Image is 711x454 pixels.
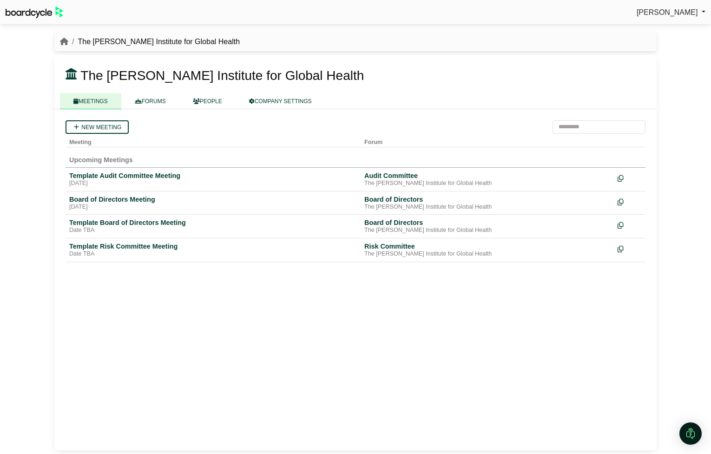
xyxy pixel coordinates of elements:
[618,218,642,231] div: Make a copy
[69,195,357,211] a: Board of Directors Meeting [DATE]
[179,93,236,109] a: PEOPLE
[637,8,698,16] span: [PERSON_NAME]
[66,134,361,147] th: Meeting
[618,242,642,255] div: Make a copy
[69,171,357,180] div: Template Audit Committee Meeting
[364,195,610,211] a: Board of Directors The [PERSON_NAME] Institute for Global Health
[364,204,610,211] div: The [PERSON_NAME] Institute for Global Health
[80,68,364,83] span: The [PERSON_NAME] Institute for Global Health
[637,7,705,19] a: [PERSON_NAME]
[68,36,240,48] li: The [PERSON_NAME] Institute for Global Health
[66,147,645,167] td: Upcoming Meetings
[618,171,642,184] div: Make a copy
[69,180,357,187] div: [DATE]
[6,7,63,18] img: BoardcycleBlackGreen-aaafeed430059cb809a45853b8cf6d952af9d84e6e89e1f1685b34bfd5cb7d64.svg
[60,93,121,109] a: MEETINGS
[69,242,357,250] div: Template Risk Committee Meeting
[364,195,610,204] div: Board of Directors
[364,171,610,180] div: Audit Committee
[69,242,357,258] a: Template Risk Committee Meeting Date TBA
[69,204,357,211] div: [DATE]
[679,422,702,445] div: Open Intercom Messenger
[364,218,610,227] div: Board of Directors
[364,227,610,234] div: The [PERSON_NAME] Institute for Global Health
[69,195,357,204] div: Board of Directors Meeting
[69,250,357,258] div: Date TBA
[364,250,610,258] div: The [PERSON_NAME] Institute for Global Health
[364,242,610,258] a: Risk Committee The [PERSON_NAME] Institute for Global Health
[364,242,610,250] div: Risk Committee
[361,134,614,147] th: Forum
[69,218,357,234] a: Template Board of Directors Meeting Date TBA
[618,195,642,208] div: Make a copy
[69,227,357,234] div: Date TBA
[69,218,357,227] div: Template Board of Directors Meeting
[66,120,129,134] a: New meeting
[364,180,610,187] div: The [PERSON_NAME] Institute for Global Health
[236,93,325,109] a: COMPANY SETTINGS
[69,171,357,187] a: Template Audit Committee Meeting [DATE]
[60,36,240,48] nav: breadcrumb
[364,171,610,187] a: Audit Committee The [PERSON_NAME] Institute for Global Health
[364,218,610,234] a: Board of Directors The [PERSON_NAME] Institute for Global Health
[121,93,179,109] a: FORUMS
